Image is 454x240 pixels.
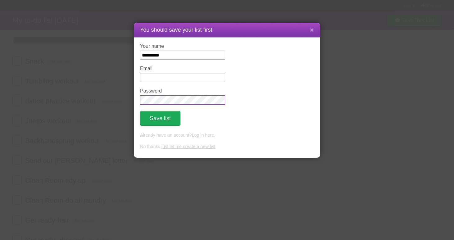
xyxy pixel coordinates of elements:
[140,66,225,71] label: Email
[140,132,314,139] p: Already have an account? .
[140,111,180,126] button: Save list
[140,143,314,150] p: No thanks, .
[192,133,214,138] a: Log in here
[140,43,225,49] label: Your name
[161,144,216,149] a: just let me create a new list
[140,26,314,34] h1: You should save your list first
[140,88,225,94] label: Password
